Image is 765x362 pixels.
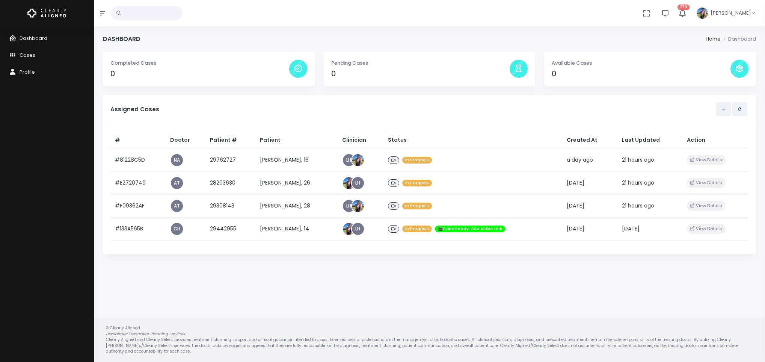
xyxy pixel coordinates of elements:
span: 21 hours ago [622,202,654,209]
td: [PERSON_NAME], 16 [255,148,338,171]
th: Last Updated [617,132,682,149]
h5: Assigned Cases [110,106,716,113]
a: AT [171,177,183,189]
li: Home [706,35,721,43]
p: Available Cases [552,59,730,67]
button: View Details [687,224,726,234]
span: 279 [677,5,690,10]
span: [DATE] [567,179,584,186]
th: Patient [255,132,338,149]
td: #81228C5D [110,148,166,171]
a: LH [352,177,364,189]
button: View Details [687,201,726,211]
td: 28203630 [205,171,255,194]
th: Doctor [166,132,206,149]
h4: 0 [552,70,730,78]
th: Created At [562,132,617,149]
td: [PERSON_NAME], 28 [255,194,338,217]
span: In Progress [402,180,432,187]
td: #E2720749 [110,171,166,194]
h4: 0 [331,70,510,78]
span: [DATE] [622,225,640,232]
td: #F09362AF [110,194,166,217]
th: Clinician [338,132,383,149]
a: NA [171,154,183,166]
th: Patient # [205,132,255,149]
td: 29308143 [205,194,255,217]
span: [DATE] [567,202,584,209]
span: Profile [20,68,35,76]
span: In Progress [402,203,432,210]
li: Dashboard [721,35,756,43]
span: 🎬Case Ready. Add Video Link [435,226,505,233]
a: CH [171,223,183,235]
th: Status [383,132,562,149]
td: #133A565B [110,217,166,240]
th: # [110,132,166,149]
div: © Clearly Aligned Clearly Aligned and Clearly Select provides treatment planning support and clin... [98,325,760,354]
td: 29442955 [205,217,255,240]
th: Action [682,132,748,149]
a: LH [343,154,355,166]
button: View Details [687,155,726,165]
a: LH [343,200,355,212]
span: Dashboard [20,35,47,42]
a: AT [171,200,183,212]
td: [PERSON_NAME], 14 [255,217,338,240]
span: 21 hours ago [622,156,654,164]
td: [PERSON_NAME], 26 [255,171,338,194]
a: LH [352,223,364,235]
em: Disclaimer: Treatment Planning Services [106,331,185,337]
p: Completed Cases [110,59,289,67]
span: In Progress [402,157,432,164]
span: a day ago [567,156,593,164]
img: Logo Horizontal [27,5,66,21]
span: 21 hours ago [622,179,654,186]
span: [DATE] [567,225,584,232]
h4: 0 [110,70,289,78]
span: [PERSON_NAME] [711,9,751,17]
td: 29762727 [205,148,255,171]
img: Header Avatar [696,6,709,20]
span: Cases [20,51,35,59]
span: In Progress [402,226,432,233]
p: Pending Cases [331,59,510,67]
h4: Dashboard [103,35,140,42]
button: View Details [687,178,726,188]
